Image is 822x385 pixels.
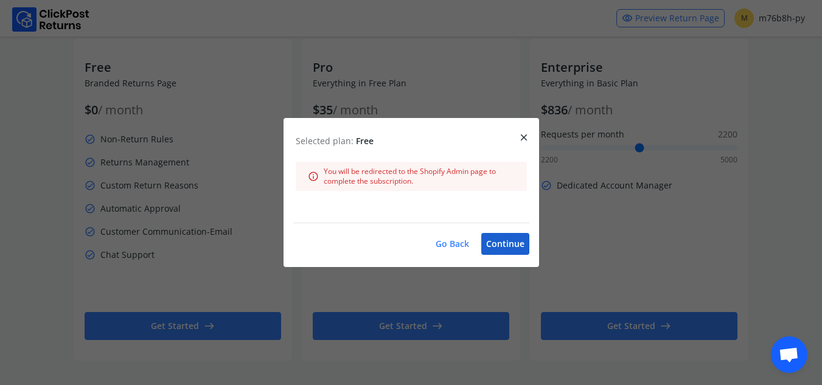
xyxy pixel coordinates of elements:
[356,135,374,147] span: Free
[296,135,527,147] p: Selected plan:
[431,233,474,255] button: Go Back
[509,130,539,145] button: close
[324,167,515,186] span: You will be redirected to the Shopify Admin page to complete the subscription.
[481,233,529,255] button: Continue
[308,168,319,185] span: info
[518,129,529,146] span: close
[771,336,807,373] div: Open chat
